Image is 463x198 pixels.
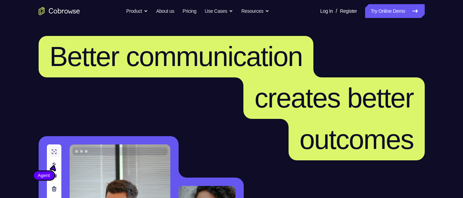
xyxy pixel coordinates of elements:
a: Register [340,4,357,18]
a: Go to the home page [39,7,80,15]
button: Use Cases [205,4,233,18]
button: Resources [241,4,269,18]
button: Product [126,4,148,18]
span: Agent [34,172,54,179]
a: Pricing [182,4,196,18]
span: creates better [254,83,413,113]
a: About us [156,4,174,18]
a: Log In [320,4,333,18]
a: Try Online Demo [365,4,424,18]
span: outcomes [300,124,414,155]
span: Better communication [50,41,303,72]
span: / [336,7,337,15]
